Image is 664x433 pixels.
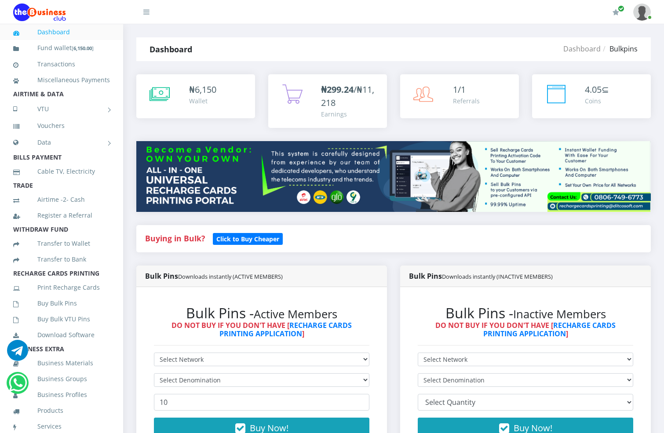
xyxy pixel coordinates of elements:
h2: Bulk Pins - [154,305,369,321]
small: Active Members [254,306,337,322]
span: 4.05 [585,84,602,95]
div: ⊆ [585,83,609,96]
a: VTU [13,98,110,120]
div: Referrals [453,96,480,106]
a: Business Materials [13,353,110,373]
div: Wallet [189,96,216,106]
a: Buy Bulk VTU Pins [13,309,110,329]
span: Renew/Upgrade Subscription [618,5,624,12]
a: Vouchers [13,116,110,136]
a: Fund wallet[6,150.00] [13,38,110,58]
h2: Bulk Pins - [418,305,633,321]
strong: DO NOT BUY IF YOU DON'T HAVE [ ] [435,320,616,338]
a: ₦6,150 Wallet [136,74,255,118]
a: ₦299.24/₦11,218 Earnings [268,74,387,128]
a: Buy Bulk Pins [13,293,110,313]
a: Transfer to Wallet [13,233,110,254]
b: 6,150.00 [73,45,92,51]
a: Dashboard [563,44,601,54]
a: Data [13,131,110,153]
img: Logo [13,4,66,21]
a: Products [13,400,110,421]
li: Bulkpins [601,44,638,54]
small: [ ] [72,45,94,51]
a: Register a Referral [13,205,110,226]
strong: Dashboard [150,44,192,55]
b: ₦299.24 [321,84,354,95]
span: 1/1 [453,84,466,95]
div: Earnings [321,109,378,119]
a: Airtime -2- Cash [13,189,110,210]
a: Transfer to Bank [13,249,110,269]
span: 6,150 [195,84,216,95]
div: Coins [585,96,609,106]
small: Downloads instantly (ACTIVE MEMBERS) [178,273,283,280]
div: ₦ [189,83,216,96]
img: multitenant_rcp.png [136,141,651,212]
a: Chat for support [7,346,28,361]
a: Dashboard [13,22,110,42]
a: Click to Buy Cheaper [213,233,283,244]
a: RECHARGE CARDS PRINTING APPLICATION [219,320,352,338]
a: Print Recharge Cards [13,277,110,298]
b: Click to Buy Cheaper [216,235,279,243]
a: Transactions [13,54,110,74]
i: Renew/Upgrade Subscription [613,9,619,16]
a: Download Software [13,325,110,345]
strong: DO NOT BUY IF YOU DON'T HAVE [ ] [171,320,352,338]
small: Inactive Members [513,306,606,322]
small: Downloads instantly (INACTIVE MEMBERS) [442,273,553,280]
strong: Buying in Bulk? [145,233,205,244]
input: Enter Quantity [154,394,369,411]
a: Miscellaneous Payments [13,70,110,90]
a: 1/1 Referrals [400,74,519,118]
a: Business Profiles [13,385,110,405]
strong: Bulk Pins [409,271,553,281]
a: Chat for support [9,379,27,393]
a: RECHARGE CARDS PRINTING APPLICATION [483,320,616,338]
img: User [633,4,651,21]
strong: Bulk Pins [145,271,283,281]
a: Cable TV, Electricity [13,161,110,182]
a: Business Groups [13,369,110,389]
span: /₦11,218 [321,84,374,109]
